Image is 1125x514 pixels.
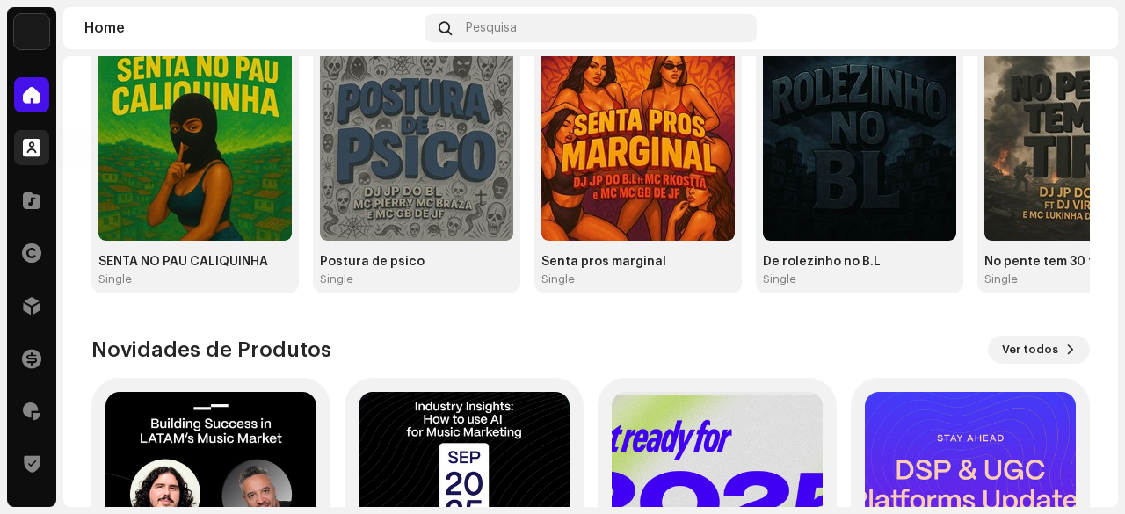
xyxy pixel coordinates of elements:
[466,21,517,35] span: Pesquisa
[14,14,49,49] img: 71bf27a5-dd94-4d93-852c-61362381b7db
[84,21,417,35] div: Home
[988,336,1090,364] button: Ver todos
[98,255,292,269] div: SENTA NO PAU CALIQUINHA
[320,47,513,241] img: 9177a9f3-1dde-46c1-83a7-800fb06cdad1
[98,272,132,286] div: Single
[320,255,513,269] div: Postura de psico
[541,272,575,286] div: Single
[320,272,353,286] div: Single
[763,47,956,241] img: 42974524-e10b-470d-8d1d-c63e04f47821
[763,255,956,269] div: De rolezinho no B.L
[763,272,796,286] div: Single
[98,47,292,241] img: 988c4392-28c3-4f79-8b65-f1046f0b86b0
[91,336,331,364] h3: Novidades de Produtos
[541,255,735,269] div: Senta pros marginal
[984,272,1018,286] div: Single
[1002,332,1058,367] span: Ver todos
[541,47,735,241] img: 049993c1-2d72-4e3c-8c44-bd6ba982551e
[1069,14,1097,42] img: 7b092bcd-1f7b-44aa-9736-f4bc5021b2f1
